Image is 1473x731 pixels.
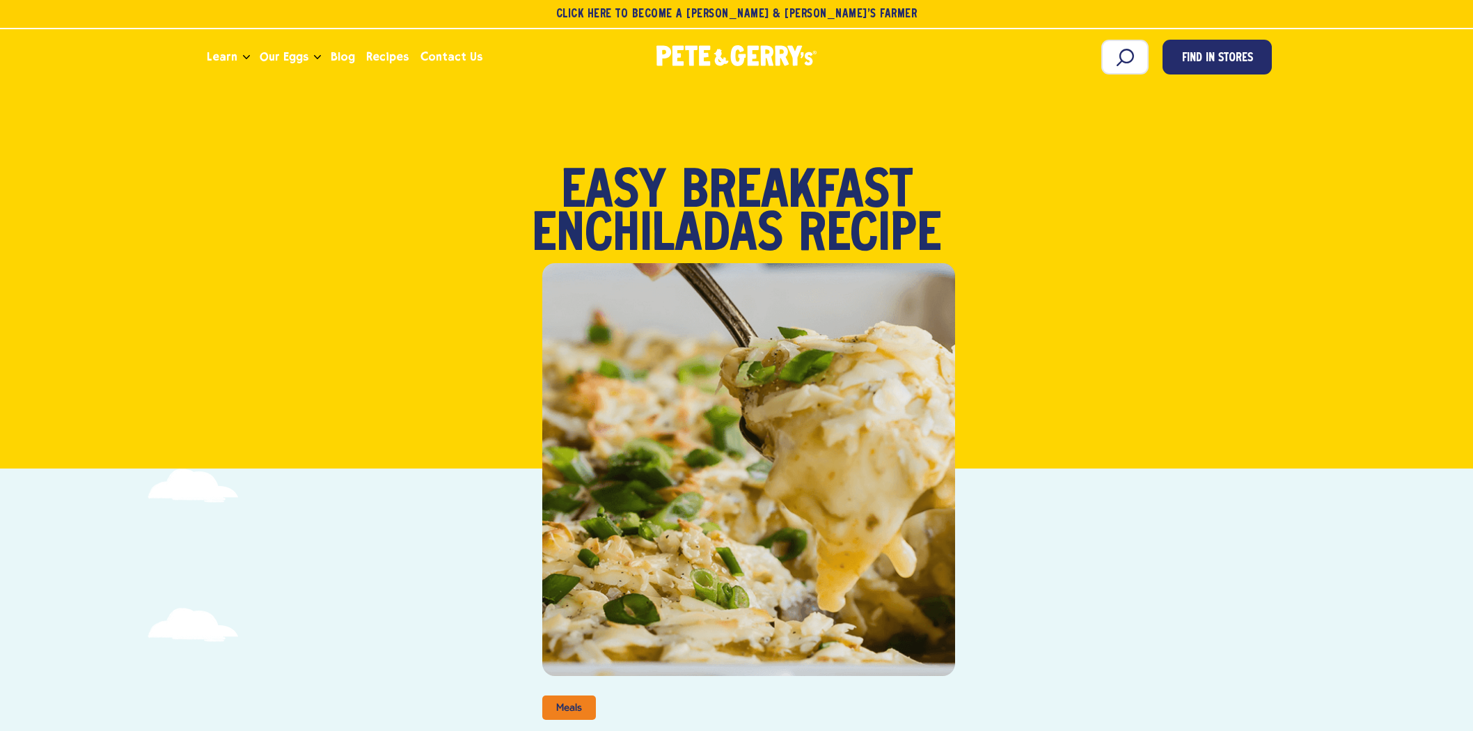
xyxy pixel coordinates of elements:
span: Easy [561,171,666,214]
input: Search [1101,40,1149,74]
span: Blog [331,48,355,65]
span: Contact Us [420,48,482,65]
button: Open the dropdown menu for Our Eggs [314,55,321,60]
a: Blog [325,38,361,76]
a: Our Eggs [254,38,314,76]
span: Recipes [366,48,409,65]
span: Recipe [798,214,941,258]
span: Learn [207,48,237,65]
a: Contact Us [415,38,488,76]
span: Enchiladas [532,214,783,258]
a: Recipes [361,38,414,76]
a: Learn [201,38,243,76]
li: Meals [542,695,596,720]
span: Find in Stores [1182,49,1253,68]
button: Open the dropdown menu for Learn [243,55,250,60]
span: Breakfast [682,171,913,214]
a: Find in Stores [1163,40,1272,74]
span: Our Eggs [260,48,308,65]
